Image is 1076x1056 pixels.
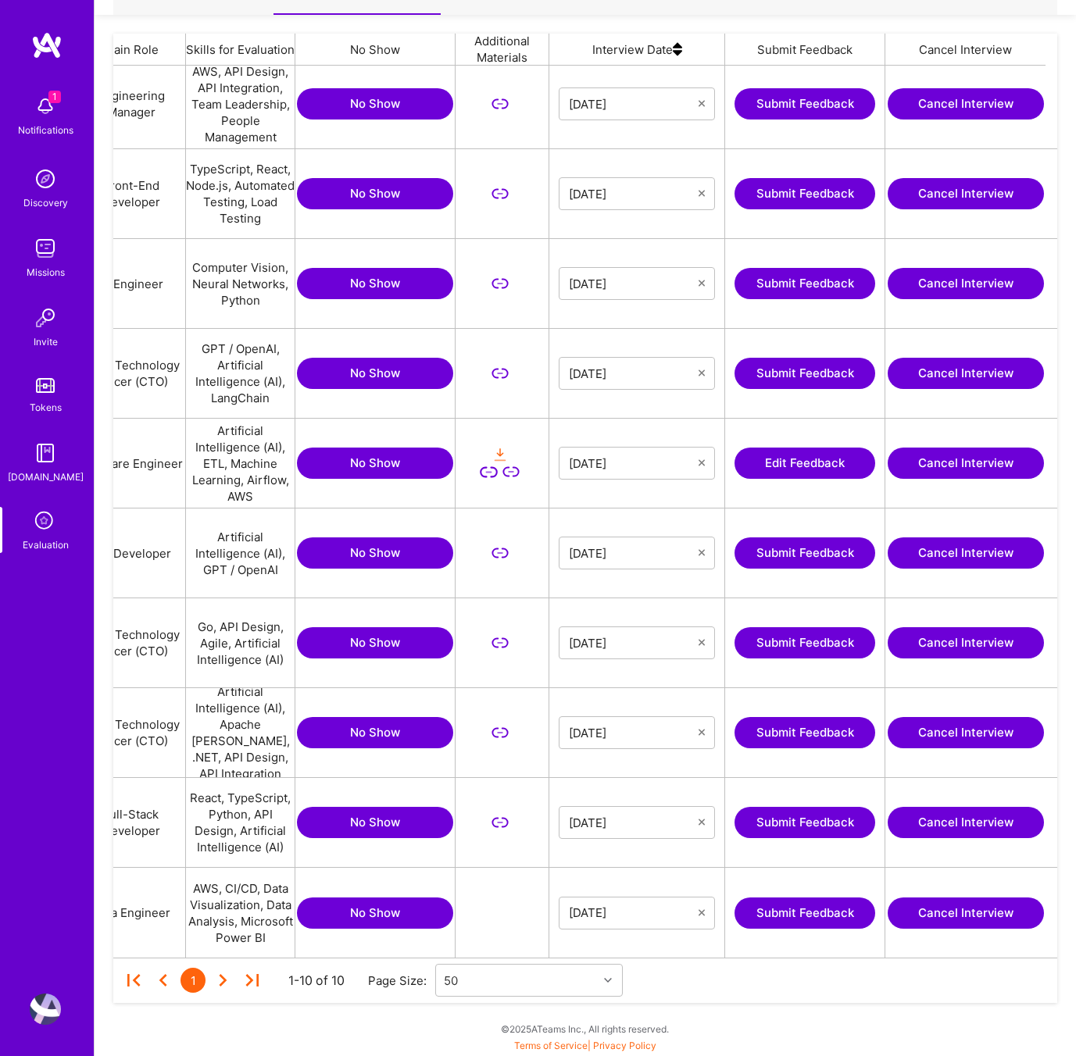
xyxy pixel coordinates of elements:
[368,972,435,989] div: Page Size:
[735,537,875,569] button: Submit Feedback
[491,544,509,562] i: icon LinkSecondary
[297,178,453,209] button: No Show
[888,537,1044,569] button: Cancel Interview
[735,627,875,658] button: Submit Feedback
[297,627,453,658] button: No Show
[94,1009,1076,1048] div: © 2025 ATeams Inc., All rights reserved.
[77,598,186,687] div: Chief Technology Officer (CTO)
[569,635,699,651] input: Select Date...
[735,268,875,299] button: Submit Feedback
[480,463,498,481] i: icon LinkSecondary
[186,508,295,598] div: Artificial Intelligence (AI), GPT / OpenAI
[186,149,295,238] div: TypeScript, React, Node.js, Automated Testing, Load Testing
[30,91,61,122] img: bell
[23,194,68,211] div: Discovery
[186,778,295,867] div: React, TypeScript, Python, API Design, Artificial Intelligence (AI)
[77,59,186,148] div: Engineering Manager
[491,634,509,652] i: icon LinkSecondary
[297,88,453,120] button: No Show
[288,972,345,989] div: 1-10 of 10
[297,897,453,929] button: No Show
[569,366,699,381] input: Select Date...
[569,186,699,202] input: Select Date...
[77,329,186,418] div: Chief Technology Officer (CTO)
[491,446,509,464] i: icon OrangeDownload
[888,717,1044,748] button: Cancel Interview
[30,233,61,264] img: teamwork
[77,239,186,328] div: AI Engineer
[593,1040,656,1051] a: Privacy Policy
[30,302,61,334] img: Invite
[18,122,73,138] div: Notifications
[77,778,186,867] div: Full-Stack Developer
[181,968,206,993] div: 1
[888,807,1044,838] button: Cancel Interview
[888,448,1044,479] button: Cancel Interview
[48,91,61,103] span: 1
[569,905,699,921] input: Select Date...
[8,469,84,485] div: [DOMAIN_NAME]
[604,976,612,984] i: icon Chevron
[77,508,186,598] div: iOS Developer
[297,717,453,748] button: No Show
[888,268,1044,299] button: Cancel Interview
[26,994,65,1025] a: User Avatar
[295,34,456,65] div: No Show
[569,96,699,112] input: Select Date...
[77,149,186,238] div: Front-End Developer
[297,807,453,838] button: No Show
[34,334,58,350] div: Invite
[888,627,1044,658] button: Cancel Interview
[569,545,699,561] input: Select Date...
[30,507,60,537] i: icon SelectionTeam
[77,34,186,65] div: Main Role
[502,463,520,481] i: icon LinkSecondary
[186,598,295,687] div: Go, API Design, Agile, Artificial Intelligence (AI)
[36,378,55,393] img: tokens
[885,34,1046,65] div: Cancel Interview
[297,448,453,479] button: No Show
[735,178,875,209] button: Submit Feedback
[186,329,295,418] div: GPT / OpenAI, Artificial Intelligence (AI), LangChain
[491,814,509,832] i: icon LinkSecondary
[186,34,295,65] div: Skills for Evaluation
[673,34,682,65] img: sort
[735,807,875,838] button: Submit Feedback
[569,725,699,740] input: Select Date...
[186,688,295,777] div: Artificial Intelligence (AI), Apache [PERSON_NAME], .NET, API Design, API Integration
[735,717,875,748] button: Submit Feedback
[491,724,509,742] i: icon LinkSecondary
[31,31,63,59] img: logo
[569,815,699,830] input: Select Date...
[735,358,875,389] button: Submit Feedback
[297,537,453,569] button: No Show
[491,185,509,203] i: icon LinkSecondary
[569,455,699,471] input: Select Date...
[514,1040,656,1051] span: |
[491,365,509,383] i: icon LinkSecondary
[77,419,186,508] div: Software Engineer
[27,264,65,280] div: Missions
[186,59,295,148] div: AWS, API Design, API Integration, Team Leadership, People Management
[888,897,1044,929] button: Cancel Interview
[725,34,885,65] div: Submit Feedback
[888,358,1044,389] button: Cancel Interview
[491,95,509,113] i: icon LinkSecondary
[30,163,61,194] img: discovery
[186,868,295,958] div: AWS, CI/CD, Data Visualization, Data Analysis, Microsoft Power BI
[549,34,725,65] div: Interview Date
[514,1040,588,1051] a: Terms of Service
[491,275,509,293] i: icon LinkSecondary
[186,239,295,328] div: Computer Vision, Neural Networks, Python
[735,897,875,929] button: Submit Feedback
[30,399,62,416] div: Tokens
[735,88,875,120] button: Submit Feedback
